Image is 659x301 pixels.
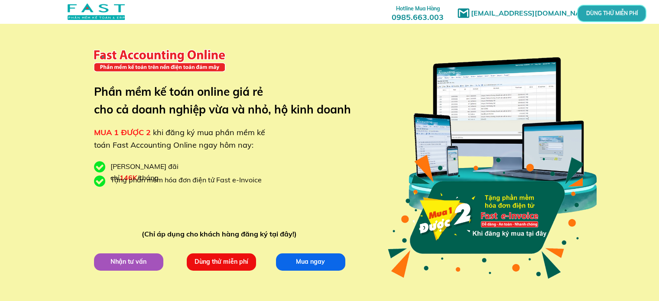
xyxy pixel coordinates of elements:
[120,173,137,182] span: 146K
[94,127,151,137] span: MUA 1 ĐƯỢC 2
[382,3,453,22] h3: 0985.663.003
[471,8,599,19] h1: [EMAIL_ADDRESS][DOMAIN_NAME]
[94,83,364,119] h3: Phần mềm kế toán online giá rẻ cho cả doanh nghiệp vừa và nhỏ, hộ kinh doanh
[110,161,223,183] div: [PERSON_NAME] đãi chỉ /tháng
[94,253,163,270] p: Nhận tư vấn
[110,175,268,186] div: Tặng phần mềm hóa đơn điện tử Fast e-Invoice
[396,5,440,12] span: Hotline Mua Hàng
[186,253,256,270] p: Dùng thử miễn phí
[601,11,622,16] p: DÙNG THỬ MIỄN PHÍ
[142,229,301,240] div: (Chỉ áp dụng cho khách hàng đăng ký tại đây!)
[276,253,345,270] p: Mua ngay
[94,127,265,150] span: khi đăng ký mua phần mềm kế toán Fast Accounting Online ngay hôm nay:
